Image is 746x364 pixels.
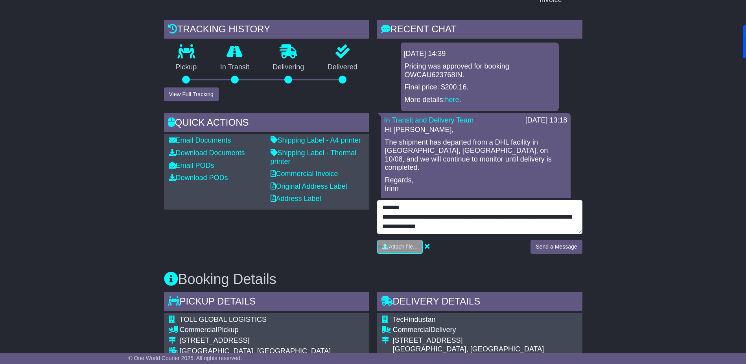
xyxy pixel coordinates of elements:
div: [DATE] 13:18 [525,116,567,125]
span: TOLL GLOBAL LOGISTICS [180,316,267,323]
span: Commercial [180,326,217,334]
div: [STREET_ADDRESS] [180,336,358,345]
span: TecHindustan [393,316,436,323]
p: More details: . [405,96,555,104]
a: In Transit and Delivery Team [384,116,474,124]
p: Pricing was approved for booking OWCAU623768IN. [405,62,555,79]
div: RECENT CHAT [377,20,582,41]
a: Download Documents [169,149,245,157]
h3: Booking Details [164,271,582,287]
a: Shipping Label - A4 printer [271,136,361,144]
span: © One World Courier 2025. All rights reserved. [128,355,242,361]
p: Regards, Irinn [385,176,567,193]
a: Commercial Invoice [271,170,338,178]
p: Delivering [261,63,316,72]
div: Delivery [393,326,571,334]
div: [STREET_ADDRESS] [393,336,571,345]
button: View Full Tracking [164,87,219,101]
div: [GEOGRAPHIC_DATA], [GEOGRAPHIC_DATA] [180,347,358,356]
p: Hi [PERSON_NAME], [385,126,567,134]
a: Original Address Label [271,182,347,190]
div: Tracking history [164,20,369,41]
span: Commercial [393,326,431,334]
div: Pickup [180,326,358,334]
div: [GEOGRAPHIC_DATA], [GEOGRAPHIC_DATA] [393,345,571,354]
a: Address Label [271,195,321,202]
a: Shipping Label - Thermal printer [271,149,357,165]
p: Delivered [316,63,369,72]
a: Email Documents [169,136,231,144]
div: Pickup Details [164,292,369,313]
div: Quick Actions [164,113,369,134]
p: In Transit [208,63,261,72]
div: Delivery Details [377,292,582,313]
a: here [445,96,459,104]
div: [DATE] 14:39 [404,50,556,58]
a: Email PODs [169,162,214,169]
button: Send a Message [530,240,582,254]
p: Pickup [164,63,209,72]
a: Download PODs [169,174,228,182]
p: Final price: $200.16. [405,83,555,92]
p: The shipment has departed from a DHL facility in [GEOGRAPHIC_DATA], [GEOGRAPHIC_DATA], on 10/08, ... [385,138,567,172]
